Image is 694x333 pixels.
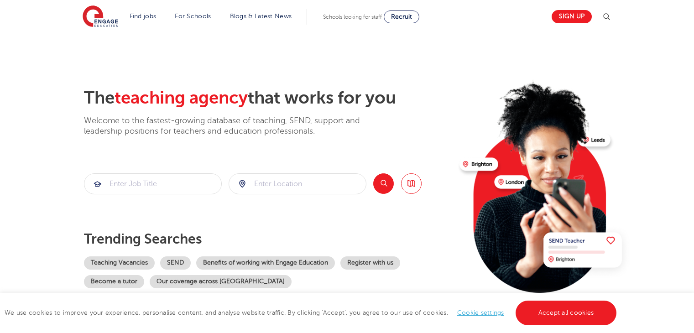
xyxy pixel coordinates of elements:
p: Welcome to the fastest-growing database of teaching, SEND, support and leadership positions for t... [84,115,385,137]
a: Sign up [552,10,592,23]
a: Teaching Vacancies [84,256,155,270]
a: Cookie settings [457,309,504,316]
div: Submit [229,173,366,194]
a: For Schools [175,13,211,20]
a: Blogs & Latest News [230,13,292,20]
a: Recruit [384,10,419,23]
a: Find jobs [130,13,157,20]
a: Register with us [340,256,400,270]
input: Submit [84,174,221,194]
a: Become a tutor [84,275,144,288]
a: SEND [160,256,191,270]
a: Benefits of working with Engage Education [196,256,335,270]
p: Trending searches [84,231,452,247]
img: Engage Education [83,5,118,28]
span: Schools looking for staff [323,14,382,20]
span: We use cookies to improve your experience, personalise content, and analyse website traffic. By c... [5,309,619,316]
input: Submit [229,174,366,194]
span: Recruit [391,13,412,20]
button: Search [373,173,394,194]
a: Our coverage across [GEOGRAPHIC_DATA] [150,275,292,288]
a: Accept all cookies [516,301,617,325]
h2: The that works for you [84,88,452,109]
span: teaching agency [115,88,248,108]
div: Submit [84,173,222,194]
